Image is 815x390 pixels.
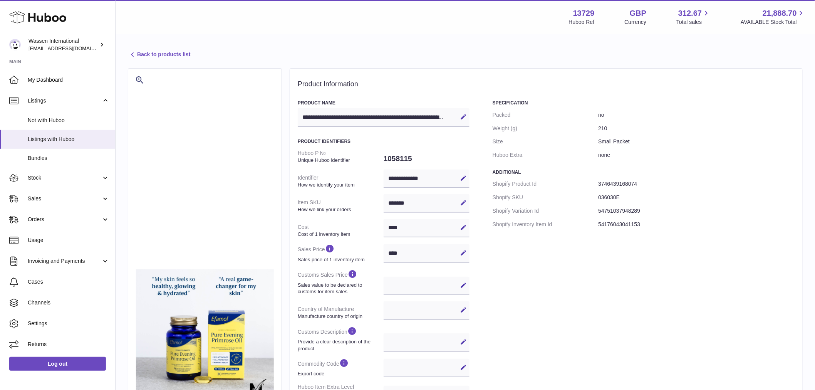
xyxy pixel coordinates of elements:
[298,100,470,106] h3: Product Name
[298,182,382,188] strong: How we identify your item
[678,8,702,18] span: 312.67
[298,196,384,216] dt: Item SKU
[598,191,795,204] dd: 036030E
[493,204,598,218] dt: Shopify Variation Id
[298,231,382,238] strong: Cost of 1 inventory item
[28,117,109,124] span: Not with Huboo
[298,256,382,263] strong: Sales price of 1 inventory item
[598,122,795,135] dd: 210
[493,177,598,191] dt: Shopify Product Id
[493,122,598,135] dt: Weight (g)
[493,191,598,204] dt: Shopify SKU
[298,240,384,266] dt: Sales Price
[763,8,797,18] span: 21,888.70
[625,18,647,26] div: Currency
[298,323,384,355] dt: Customs Description
[298,157,382,164] strong: Unique Huboo identifier
[598,148,795,162] dd: none
[28,174,101,182] span: Stock
[493,218,598,231] dt: Shopify Inventory Item Id
[741,8,806,26] a: 21,888.70 AVAILABLE Stock Total
[28,76,109,84] span: My Dashboard
[573,8,595,18] strong: 13729
[493,135,598,148] dt: Size
[298,370,382,377] strong: Export code
[28,216,101,223] span: Orders
[298,266,384,298] dt: Customs Sales Price
[598,135,795,148] dd: Small Packet
[28,97,101,104] span: Listings
[298,171,384,191] dt: Identifier
[676,18,711,26] span: Total sales
[493,148,598,162] dt: Huboo Extra
[598,177,795,191] dd: 3746439168074
[630,8,646,18] strong: GBP
[9,357,106,371] a: Log out
[598,218,795,231] dd: 54176043041153
[28,341,109,348] span: Returns
[9,39,21,50] img: internalAdmin-13729@internal.huboo.com
[298,313,382,320] strong: Manufacture country of origin
[28,155,109,162] span: Bundles
[298,80,795,89] h2: Product Information
[298,138,470,145] h3: Product Identifiers
[28,320,109,327] span: Settings
[128,50,190,59] a: Back to products list
[298,355,384,380] dt: Commodity Code
[298,220,384,240] dt: Cost
[384,151,470,167] dd: 1058115
[676,8,711,26] a: 312.67 Total sales
[298,282,382,295] strong: Sales value to be declared to customs for item sales
[598,204,795,218] dd: 54751037948289
[493,169,795,175] h3: Additional
[741,18,806,26] span: AVAILABLE Stock Total
[28,237,109,244] span: Usage
[28,278,109,286] span: Cases
[28,299,109,306] span: Channels
[298,303,384,323] dt: Country of Manufacture
[569,18,595,26] div: Huboo Ref
[493,100,795,106] h3: Specification
[598,108,795,122] dd: no
[298,206,382,213] strong: How we link your orders
[298,338,382,352] strong: Provide a clear description of the product
[28,136,109,143] span: Listings with Huboo
[29,45,113,51] span: [EMAIL_ADDRESS][DOMAIN_NAME]
[28,195,101,202] span: Sales
[493,108,598,122] dt: Packed
[28,257,101,265] span: Invoicing and Payments
[29,37,98,52] div: Wassen International
[298,146,384,166] dt: Huboo P №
